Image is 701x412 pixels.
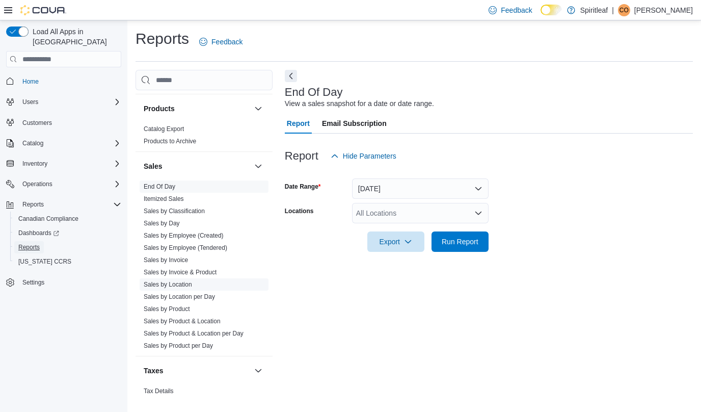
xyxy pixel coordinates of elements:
[144,138,196,145] a: Products to Archive
[144,330,244,337] a: Sales by Product & Location per Day
[327,146,400,166] button: Hide Parameters
[618,4,630,16] div: Chris O
[144,195,184,202] a: Itemized Sales
[287,113,310,134] span: Report
[18,96,121,108] span: Users
[322,113,387,134] span: Email Subscription
[22,200,44,209] span: Reports
[14,241,121,253] span: Reports
[144,366,250,376] button: Taxes
[14,213,83,225] a: Canadian Compliance
[14,241,44,253] a: Reports
[10,254,125,269] button: [US_STATE] CCRS
[18,117,56,129] a: Customers
[144,125,184,133] a: Catalog Export
[18,178,57,190] button: Operations
[285,207,314,215] label: Locations
[144,293,215,301] span: Sales by Location per Day
[144,161,250,171] button: Sales
[144,342,213,350] span: Sales by Product per Day
[22,139,43,147] span: Catalog
[144,269,217,276] a: Sales by Invoice & Product
[22,278,44,287] span: Settings
[144,256,188,264] a: Sales by Invoice
[367,231,424,252] button: Export
[195,32,247,52] a: Feedback
[2,197,125,212] button: Reports
[211,37,242,47] span: Feedback
[612,4,614,16] p: |
[144,318,221,325] a: Sales by Product & Location
[501,5,532,15] span: Feedback
[144,207,205,215] span: Sales by Classification
[144,342,213,349] a: Sales by Product per Day
[136,181,273,356] div: Sales
[144,104,250,114] button: Products
[18,74,121,87] span: Home
[343,151,396,161] span: Hide Parameters
[144,388,174,395] a: Tax Details
[373,231,418,252] span: Export
[144,232,224,239] a: Sales by Employee (Created)
[144,281,192,288] a: Sales by Location
[144,268,217,276] span: Sales by Invoice & Product
[144,280,192,289] span: Sales by Location
[6,69,121,316] nav: Complex example
[580,4,608,16] p: Spiritleaf
[144,305,190,313] a: Sales by Product
[2,157,125,171] button: Inventory
[285,150,318,162] h3: Report
[29,27,121,47] span: Load All Apps in [GEOGRAPHIC_DATA]
[144,183,175,190] a: End Of Day
[14,255,121,268] span: Washington CCRS
[442,237,478,247] span: Run Report
[18,96,42,108] button: Users
[136,123,273,151] div: Products
[22,119,52,127] span: Customers
[18,243,40,251] span: Reports
[10,212,125,226] button: Canadian Compliance
[18,257,71,266] span: [US_STATE] CCRS
[541,5,562,15] input: Dark Mode
[18,158,51,170] button: Inventory
[18,137,47,149] button: Catalog
[22,180,52,188] span: Operations
[144,244,227,251] a: Sales by Employee (Tendered)
[18,215,78,223] span: Canadian Compliance
[252,102,264,115] button: Products
[18,75,43,88] a: Home
[18,158,121,170] span: Inventory
[144,219,180,227] span: Sales by Day
[144,244,227,252] span: Sales by Employee (Tendered)
[144,220,180,227] a: Sales by Day
[144,195,184,203] span: Itemized Sales
[144,366,164,376] h3: Taxes
[285,98,434,109] div: View a sales snapshot for a date or date range.
[144,183,175,191] span: End Of Day
[14,255,75,268] a: [US_STATE] CCRS
[474,209,482,217] button: Open list of options
[18,229,59,237] span: Dashboards
[619,4,629,16] span: CO
[144,137,196,145] span: Products to Archive
[252,365,264,377] button: Taxes
[18,137,121,149] span: Catalog
[285,70,297,82] button: Next
[18,178,121,190] span: Operations
[10,226,125,240] a: Dashboards
[144,293,215,300] a: Sales by Location per Day
[10,240,125,254] button: Reports
[2,95,125,109] button: Users
[22,98,38,106] span: Users
[252,160,264,172] button: Sales
[2,275,125,290] button: Settings
[14,227,63,239] a: Dashboards
[18,276,48,289] a: Settings
[2,73,125,88] button: Home
[144,231,224,240] span: Sales by Employee (Created)
[22,160,47,168] span: Inventory
[144,329,244,338] span: Sales by Product & Location per Day
[2,136,125,150] button: Catalog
